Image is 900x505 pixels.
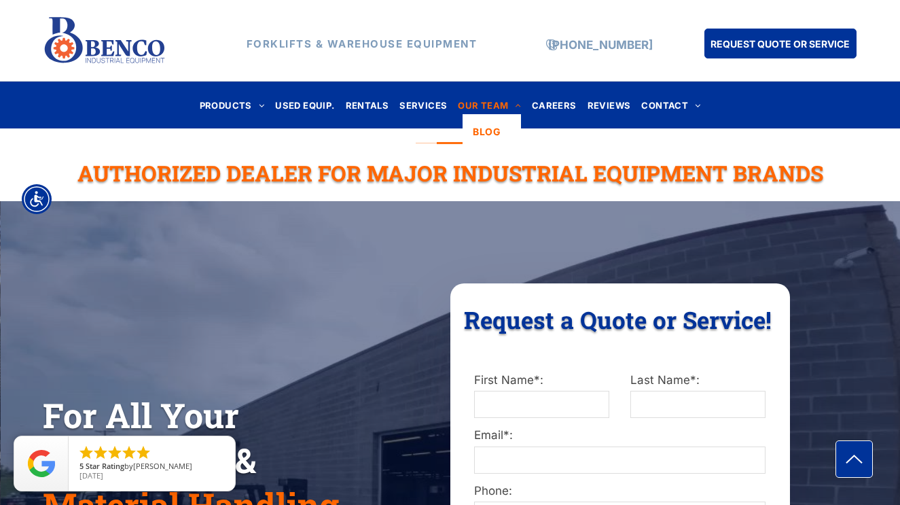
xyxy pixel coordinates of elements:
[474,427,765,445] label: Email*:
[710,31,850,56] span: REQUEST QUOTE OR SERVICE
[548,38,653,52] a: [PHONE_NUMBER]
[636,96,706,114] a: CONTACT
[22,184,52,214] div: Accessibility Menu
[464,304,772,335] span: Request a Quote or Service!
[121,445,137,461] li: 
[43,393,239,438] span: For All Your
[86,461,124,471] span: Star Rating
[247,37,478,50] strong: FORKLIFTS & WAREHOUSE EQUIPMENT
[78,445,94,461] li: 
[235,438,256,483] span: &
[135,445,151,461] li: 
[704,29,857,58] a: REQUEST QUOTE OR SERVICE
[92,445,109,461] li: 
[77,158,823,188] span: Authorized Dealer For Major Industrial Equipment Brands
[270,96,340,114] a: USED EQUIP.
[474,372,609,389] label: First Name*:
[473,124,501,139] span: BLOG
[452,96,526,114] a: OUR TEAM
[79,461,84,471] span: 5
[133,461,192,471] span: [PERSON_NAME]
[79,470,103,481] span: [DATE]
[394,96,452,114] a: SERVICES
[474,483,765,500] label: Phone:
[458,96,521,114] span: OUR TEAM
[582,96,636,114] a: REVIEWS
[463,114,521,149] a: BLOG
[28,450,55,477] img: Review Rating
[340,96,395,114] a: RENTALS
[79,462,224,472] span: by
[630,372,765,389] label: Last Name*:
[526,96,582,114] a: CAREERS
[194,96,270,114] a: PRODUCTS
[107,445,123,461] li: 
